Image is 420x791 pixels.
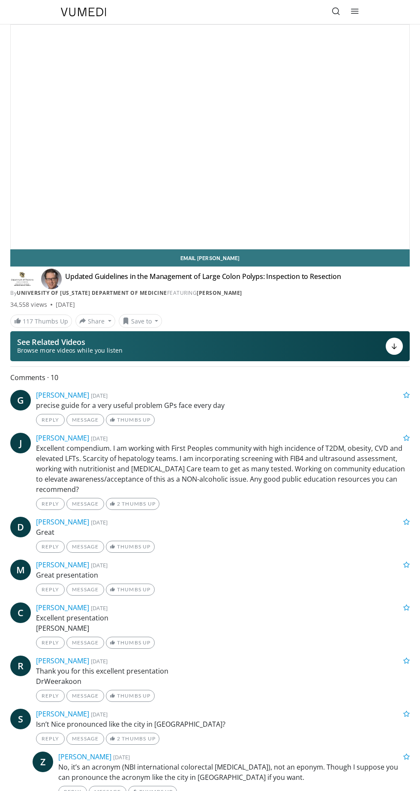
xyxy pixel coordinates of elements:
[10,433,31,453] a: J
[66,414,104,426] a: Message
[10,390,31,410] a: G
[106,498,159,510] a: 2 Thumbs Up
[75,314,115,328] button: Share
[36,613,410,633] p: Excellent presentation [PERSON_NAME]
[66,637,104,649] a: Message
[106,637,154,649] a: Thumbs Up
[36,584,65,596] a: Reply
[10,517,31,537] a: D
[11,25,409,249] video-js: Video Player
[36,443,410,494] p: Excellent compendium. I am working with First Peoples community with high incidence of T2DM, obes...
[36,400,410,410] p: precise guide for a very useful problem GPs face every day
[91,561,108,569] small: [DATE]
[106,584,154,596] a: Thumbs Up
[117,500,120,507] span: 2
[10,289,410,297] div: By FEATURING
[36,414,65,426] a: Reply
[33,752,53,772] a: Z
[10,602,31,623] a: C
[10,331,410,361] button: See Related Videos Browse more videos while you listen
[10,656,31,676] a: R
[91,604,108,612] small: [DATE]
[36,541,65,553] a: Reply
[113,753,130,761] small: [DATE]
[36,733,65,745] a: Reply
[36,390,89,400] a: [PERSON_NAME]
[36,570,410,580] p: Great presentation
[36,690,65,702] a: Reply
[36,603,89,612] a: [PERSON_NAME]
[197,289,242,297] a: [PERSON_NAME]
[58,762,410,782] p: No, it’s an acronym (NBI international colorectal [MEDICAL_DATA]), not an eponym. Though I suppos...
[17,289,167,297] a: University of [US_STATE] Department of Medicine
[36,527,410,537] p: Great
[17,346,123,355] span: Browse more videos while you listen
[91,657,108,665] small: [DATE]
[36,656,89,665] a: [PERSON_NAME]
[66,498,104,510] a: Message
[61,8,106,16] img: VuMedi Logo
[106,541,154,553] a: Thumbs Up
[56,300,75,309] div: [DATE]
[106,414,154,426] a: Thumbs Up
[41,269,62,289] img: Avatar
[36,709,89,719] a: [PERSON_NAME]
[10,300,47,309] span: 34,558 views
[10,249,410,267] a: Email [PERSON_NAME]
[66,584,104,596] a: Message
[36,498,65,510] a: Reply
[36,433,89,443] a: [PERSON_NAME]
[66,690,104,702] a: Message
[106,690,154,702] a: Thumbs Up
[119,314,162,328] button: Save to
[10,372,410,383] span: Comments 10
[10,560,31,580] a: M
[10,272,34,286] img: University of Colorado Department of Medicine
[23,317,33,325] span: 117
[36,719,410,729] p: Isn’t Nice pronounced like the city in [GEOGRAPHIC_DATA]?
[36,637,65,649] a: Reply
[10,709,31,729] a: S
[36,560,89,569] a: [PERSON_NAME]
[91,392,108,399] small: [DATE]
[36,517,89,527] a: [PERSON_NAME]
[117,735,120,742] span: 2
[17,338,123,346] p: See Related Videos
[66,733,104,745] a: Message
[58,752,111,761] a: [PERSON_NAME]
[66,541,104,553] a: Message
[91,710,108,718] small: [DATE]
[106,733,159,745] a: 2 Thumbs Up
[65,272,341,286] h4: Updated Guidelines in the Management of Large Colon Polyps: Inspection to Resection
[91,518,108,526] small: [DATE]
[10,315,72,328] a: 117 Thumbs Up
[91,434,108,442] small: [DATE]
[36,666,410,686] p: Thank you for this excellent presentation DrWeerakoon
